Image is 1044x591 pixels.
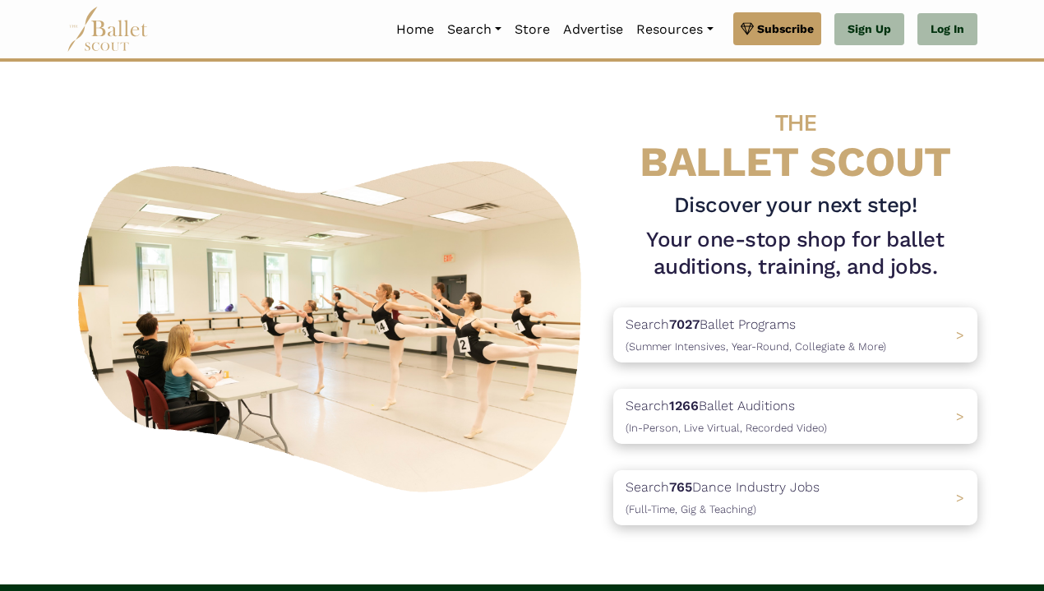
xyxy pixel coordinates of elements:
h1: Your one-stop shop for ballet auditions, training, and jobs. [613,226,977,282]
a: Home [390,12,441,47]
b: 1266 [669,398,699,413]
a: Search765Dance Industry Jobs(Full-Time, Gig & Teaching) > [613,470,977,525]
a: Sign Up [834,13,904,46]
a: Search [441,12,508,47]
span: (Summer Intensives, Year-Round, Collegiate & More) [626,340,886,353]
span: > [956,327,964,343]
span: Subscribe [757,20,814,38]
h4: BALLET SCOUT [613,95,977,185]
span: > [956,409,964,424]
a: Subscribe [733,12,821,45]
a: Search1266Ballet Auditions(In-Person, Live Virtual, Recorded Video) > [613,389,977,444]
b: 765 [669,479,692,495]
a: Store [508,12,557,47]
span: (Full-Time, Gig & Teaching) [626,503,756,515]
img: A group of ballerinas talking to each other in a ballet studio [67,145,600,501]
img: gem.svg [741,20,754,38]
b: 7027 [669,316,700,332]
p: Search Dance Industry Jobs [626,477,820,519]
a: Resources [630,12,719,47]
span: > [956,490,964,506]
span: (In-Person, Live Virtual, Recorded Video) [626,422,827,434]
span: THE [775,109,816,136]
a: Log In [917,13,977,46]
p: Search Ballet Programs [626,314,886,356]
p: Search Ballet Auditions [626,395,827,437]
h3: Discover your next step! [613,192,977,219]
a: Search7027Ballet Programs(Summer Intensives, Year-Round, Collegiate & More)> [613,307,977,362]
a: Advertise [557,12,630,47]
